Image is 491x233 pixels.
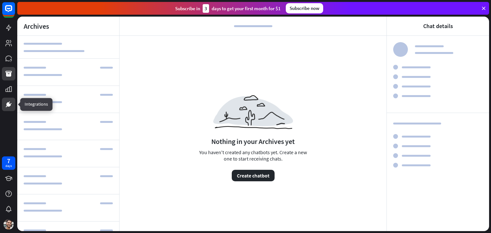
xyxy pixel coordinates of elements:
[5,164,12,168] div: days
[203,4,209,13] div: 3
[286,3,323,13] div: Subscribe now
[211,137,295,146] div: Nothing in your Archives yet
[2,156,15,170] a: 7 days
[232,170,275,181] button: Create chatbot
[24,22,49,31] div: Archives
[7,158,10,164] div: 7
[197,149,309,181] div: You haven't created any chatbots yet. Create a new one to start receiving chats.
[213,95,293,129] img: ae424f8a3b67452448e4.png
[5,3,24,22] button: Open LiveChat chat widget
[175,4,281,13] div: Subscribe in days to get your first month for $1
[423,22,453,30] div: Chat details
